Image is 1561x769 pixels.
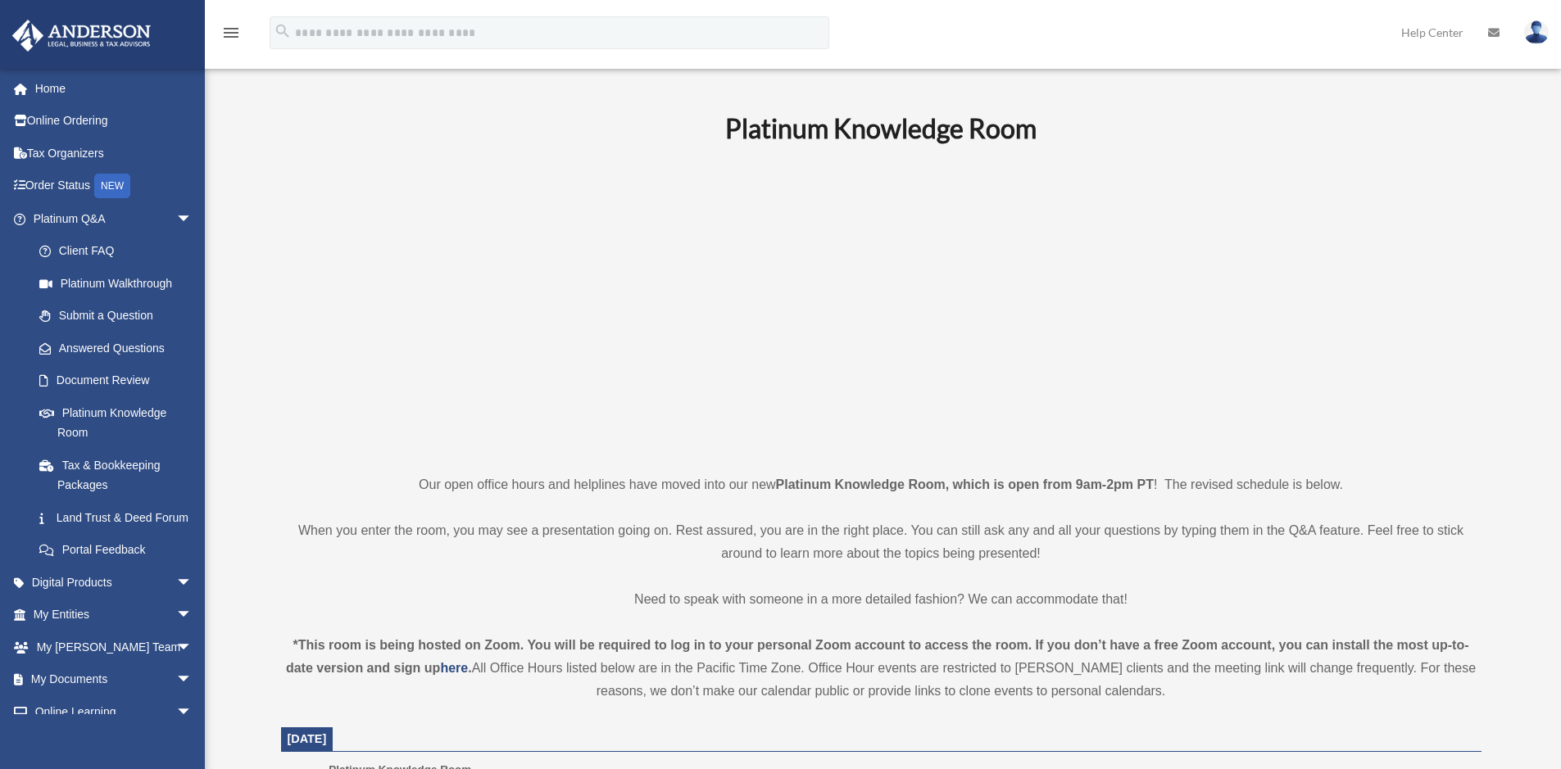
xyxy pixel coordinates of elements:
span: arrow_drop_down [176,202,209,236]
a: here [440,661,468,675]
img: User Pic [1524,20,1549,44]
a: Online Ordering [11,105,217,138]
span: arrow_drop_down [176,695,209,729]
strong: *This room is being hosted on Zoom. You will be required to log in to your personal Zoom account ... [286,638,1469,675]
a: menu [221,29,241,43]
a: Digital Productsarrow_drop_down [11,566,217,599]
p: When you enter the room, you may see a presentation going on. Rest assured, you are in the right ... [281,519,1482,565]
a: Platinum Knowledge Room [23,396,209,449]
span: arrow_drop_down [176,566,209,599]
span: arrow_drop_down [176,663,209,697]
a: My [PERSON_NAME] Teamarrow_drop_down [11,631,217,663]
a: Online Learningarrow_drop_down [11,695,217,728]
a: Home [11,72,217,105]
a: Order StatusNEW [11,170,217,203]
span: [DATE] [288,732,327,745]
p: Need to speak with someone in a more detailed fashion? We can accommodate that! [281,588,1482,611]
a: Submit a Question [23,300,217,332]
div: NEW [94,174,130,198]
div: All Office Hours listed below are in the Pacific Time Zone. Office Hour events are restricted to ... [281,634,1482,703]
a: Platinum Walkthrough [23,267,217,300]
a: Document Review [23,364,217,397]
iframe: 231110_Toby_KnowledgeRoom [635,166,1127,443]
p: Our open office hours and helplines have moved into our new ! The revised schedule is below. [281,473,1482,496]
a: Client FAQ [23,235,217,268]
a: My Documentsarrow_drop_down [11,663,217,696]
strong: Platinum Knowledge Room, which is open from 9am-2pm PT [776,477,1154,491]
i: menu [221,23,241,43]
a: Portal Feedback [23,534,217,567]
b: Platinum Knowledge Room [725,112,1037,144]
a: Tax Organizers [11,137,217,170]
a: Tax & Bookkeeping Packages [23,449,217,501]
a: My Entitiesarrow_drop_down [11,599,217,631]
a: Land Trust & Deed Forum [23,501,217,534]
a: Platinum Q&Aarrow_drop_down [11,202,217,235]
span: arrow_drop_down [176,631,209,664]
img: Anderson Advisors Platinum Portal [7,20,156,52]
span: arrow_drop_down [176,599,209,632]
a: Answered Questions [23,332,217,364]
strong: . [468,661,471,675]
i: search [274,22,292,40]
